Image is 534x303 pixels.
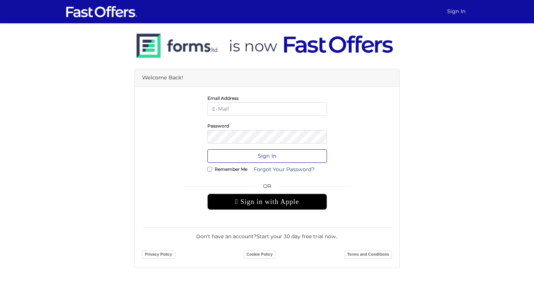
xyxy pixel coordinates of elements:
div: Welcome Back! [135,69,399,87]
div: Don't have an account? . [142,227,392,240]
label: Remember Me [215,168,247,170]
span: OR [207,182,327,194]
input: E-Mail [207,102,327,116]
a: Forgot Your Password? [249,163,319,176]
a: Sign In [444,4,469,19]
a: Cookie Policy [244,251,276,259]
a: Start your 30 day free trial now. [256,233,337,240]
button: Sign In [207,149,327,163]
label: Password [207,125,229,127]
a: Privacy Policy [142,251,175,259]
div: Sign in with Apple [207,194,327,210]
a: Terms and Conditions [344,251,392,259]
label: Email Address [207,97,239,99]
